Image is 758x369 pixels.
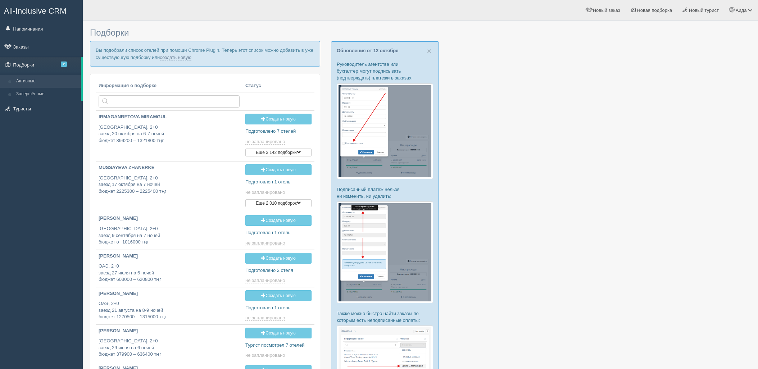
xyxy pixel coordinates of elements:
span: не запланировано [245,352,285,358]
a: Создать новую [245,290,312,301]
p: Подготовлен 1 отель [245,229,312,236]
p: [PERSON_NAME] [99,290,240,297]
p: Подготовлен 1 отель [245,305,312,311]
a: IRMAGANBETOVA MIRAMGUL [GEOGRAPHIC_DATA], 2+0заезд 20 октября на 6-7 ночейбюджет 899200 – 1321800... [96,111,242,150]
img: %D0%BF%D0%BE%D0%B4%D1%82%D0%B2%D0%B5%D1%80%D0%B6%D0%B4%D0%B5%D0%BD%D0%B8%D0%B5-%D0%BE%D0%BF%D0%BB... [337,201,433,303]
a: Создать новую [245,328,312,338]
a: Завершённые [13,88,81,101]
span: Аида [736,8,747,13]
a: [PERSON_NAME] [GEOGRAPHIC_DATA], 2+0заезд 9 сентября на 7 ночейбюджет от 1016000 тңг [96,212,242,249]
a: не запланировано [245,240,286,246]
span: не запланировано [245,139,285,145]
a: [PERSON_NAME] ОАЭ, 2+0заезд 21 августа на 8-9 ночейбюджет 1270500 – 1315000 тңг [96,287,242,324]
p: [PERSON_NAME] [99,215,240,222]
img: %D0%BF%D0%BE%D0%B4%D1%82%D0%B2%D0%B5%D1%80%D0%B6%D0%B4%D0%B5%D0%BD%D0%B8%D0%B5-%D0%BE%D0%BF%D0%BB... [337,83,433,179]
p: Подготовлено 7 отелей [245,128,312,135]
a: не запланировано [245,315,286,321]
span: Подборки [90,28,129,37]
th: Информация о подборке [96,79,242,92]
a: Обновления от 12 октября [337,48,399,53]
a: Создать новую [245,164,312,175]
button: Ещё 3 142 подборки [245,149,312,156]
span: Новый турист [689,8,719,13]
p: [GEOGRAPHIC_DATA], 2+0 заезд 9 сентября на 7 ночей бюджет от 1016000 тңг [99,225,240,246]
p: Также можно быстро найти заказы по которым есть неподписанные оплаты: [337,310,433,324]
p: Руководитель агентства или бухгалтер могут подписывать (подтверждать) платежи в заказах: [337,61,433,81]
a: [PERSON_NAME] ОАЭ, 2+0заезд 27 июля на 6 ночейбюджет 603000 – 620800 тңг [96,250,242,286]
span: не запланировано [245,278,285,283]
p: Турист посмотрел 7 отелей [245,342,312,349]
input: Поиск по стране или туристу [99,95,240,108]
button: Close [427,47,431,55]
p: Подписанный платеж нельзя ни изменить, ни удалить: [337,186,433,200]
span: All-Inclusive CRM [4,6,67,15]
span: 2 [61,61,67,67]
a: Создать новую [245,215,312,226]
p: ОАЭ, 2+0 заезд 27 июля на 6 ночей бюджет 603000 – 620800 тңг [99,263,240,283]
span: не запланировано [245,240,285,246]
a: Создать новую [245,253,312,264]
p: [PERSON_NAME] [99,253,240,260]
th: Статус [242,79,314,92]
span: Новый заказ [593,8,620,13]
p: [GEOGRAPHIC_DATA], 2+0 заезд 20 октября на 6-7 ночей бюджет 899200 – 1321800 тңг [99,124,240,144]
p: Вы подобрали список отелей при помощи Chrome Plugin. Теперь этот список можно добавить в уже суще... [90,41,320,66]
a: All-Inclusive CRM [0,0,82,20]
p: [GEOGRAPHIC_DATA], 2+0 заезд 29 июня на 6 ночей бюджет 379900 – 636400 тңг [99,338,240,358]
span: не запланировано [245,190,285,195]
p: IRMAGANBETOVA MIRAMGUL [99,114,240,120]
p: Подготовлен 1 отель [245,179,312,186]
span: не запланировано [245,315,285,321]
p: Подготовлено 2 отеля [245,267,312,274]
a: не запланировано [245,352,286,358]
p: [PERSON_NAME] [99,328,240,334]
a: создать новую [160,55,191,60]
button: Ещё 2 010 подборок [245,199,312,207]
span: × [427,47,431,55]
a: Создать новую [245,114,312,124]
p: ОАЭ, 2+0 заезд 21 августа на 8-9 ночей бюджет 1270500 – 1315000 тңг [99,300,240,320]
a: не запланировано [245,190,286,195]
a: не запланировано [245,139,286,145]
a: не запланировано [245,278,286,283]
p: MUSSAYEVA ZHANERKE [99,164,240,171]
p: [GEOGRAPHIC_DATA], 2+0 заезд 17 октября на 7 ночей бюджет 2225300 – 2225400 тңг [99,175,240,195]
a: MUSSAYEVA ZHANERKE [GEOGRAPHIC_DATA], 2+0заезд 17 октября на 7 ночейбюджет 2225300 – 2225400 тңг [96,161,242,201]
a: Активные [13,75,81,88]
span: Новая подборка [637,8,672,13]
a: [PERSON_NAME] [GEOGRAPHIC_DATA], 2+0заезд 29 июня на 6 ночейбюджет 379900 – 636400 тңг [96,325,242,361]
